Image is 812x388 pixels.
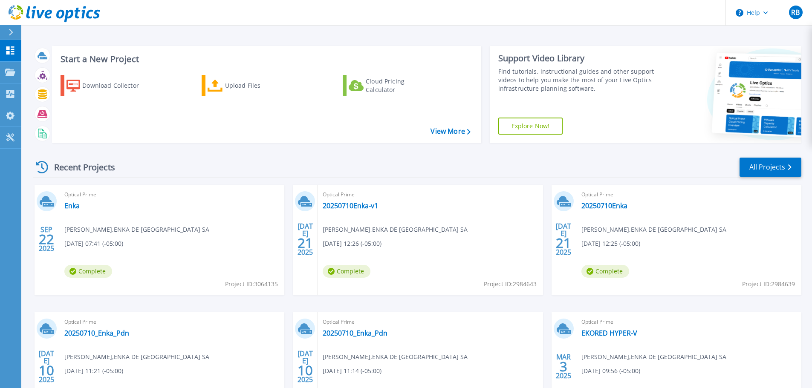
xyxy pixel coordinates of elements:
[323,366,381,376] span: [DATE] 11:14 (-05:00)
[297,224,313,255] div: [DATE] 2025
[61,55,470,64] h3: Start a New Project
[38,351,55,382] div: [DATE] 2025
[366,77,434,94] div: Cloud Pricing Calculator
[64,225,209,234] span: [PERSON_NAME] , ENKA DE [GEOGRAPHIC_DATA] SA
[323,352,468,362] span: [PERSON_NAME] , ENKA DE [GEOGRAPHIC_DATA] SA
[581,239,640,248] span: [DATE] 12:25 (-05:00)
[202,75,297,96] a: Upload Files
[39,236,54,243] span: 22
[498,53,657,64] div: Support Video Library
[39,367,54,374] span: 10
[740,158,801,177] a: All Projects
[38,224,55,255] div: SEP 2025
[225,77,293,94] div: Upload Files
[431,127,470,135] a: View More
[555,224,572,255] div: [DATE] 2025
[64,366,123,376] span: [DATE] 11:21 (-05:00)
[556,239,571,247] span: 21
[581,201,627,210] a: 20250710Enka
[791,9,800,16] span: RB
[33,157,127,178] div: Recent Projects
[82,77,150,94] div: Download Collector
[581,190,796,199] span: Optical Prime
[323,225,468,234] span: [PERSON_NAME] , ENKA DE [GEOGRAPHIC_DATA] SA
[64,265,112,278] span: Complete
[343,75,438,96] a: Cloud Pricing Calculator
[323,190,537,199] span: Optical Prime
[298,239,313,247] span: 21
[323,201,378,210] a: 20250710Enka-v1
[498,118,563,135] a: Explore Now!
[555,351,572,382] div: MAR 2025
[742,279,795,289] span: Project ID: 2984639
[581,265,629,278] span: Complete
[498,67,657,93] div: Find tutorials, instructional guides and other support videos to help you make the most of your L...
[581,329,637,337] a: EKORED HYPER-V
[225,279,278,289] span: Project ID: 3064135
[61,75,156,96] a: Download Collector
[64,201,80,210] a: Enka
[323,239,381,248] span: [DATE] 12:26 (-05:00)
[484,279,537,289] span: Project ID: 2984643
[64,317,279,327] span: Optical Prime
[581,317,796,327] span: Optical Prime
[581,352,726,362] span: [PERSON_NAME] , ENKA DE [GEOGRAPHIC_DATA] SA
[323,329,387,337] a: 20250710_Enka_Pdn
[323,265,370,278] span: Complete
[64,352,209,362] span: [PERSON_NAME] , ENKA DE [GEOGRAPHIC_DATA] SA
[560,363,567,370] span: 3
[298,367,313,374] span: 10
[64,239,123,248] span: [DATE] 07:41 (-05:00)
[64,329,129,337] a: 20250710_Enka_Pdn
[323,317,537,327] span: Optical Prime
[581,366,640,376] span: [DATE] 09:56 (-05:00)
[581,225,726,234] span: [PERSON_NAME] , ENKA DE [GEOGRAPHIC_DATA] SA
[297,351,313,382] div: [DATE] 2025
[64,190,279,199] span: Optical Prime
